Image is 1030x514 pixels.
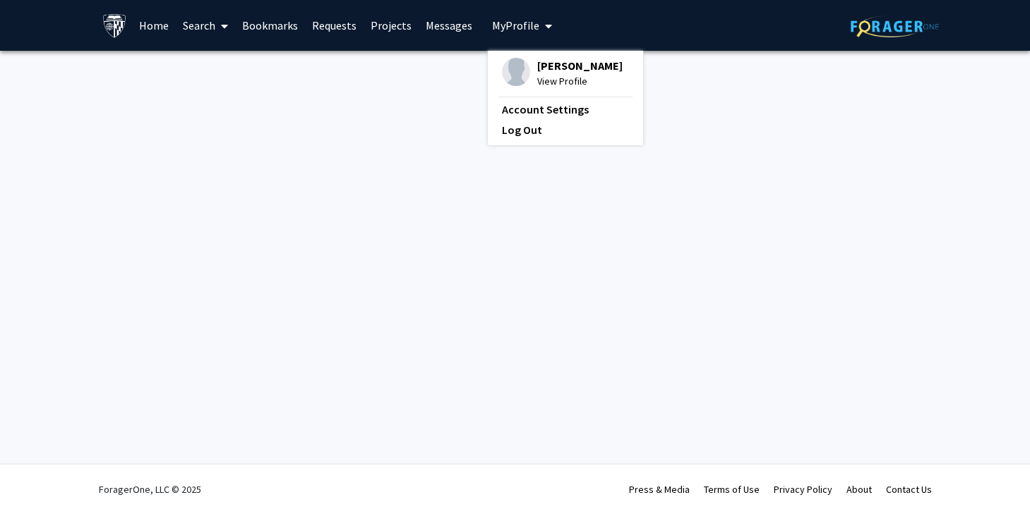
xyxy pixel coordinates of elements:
a: Log Out [502,121,629,138]
span: My Profile [492,18,539,32]
a: Account Settings [502,101,629,118]
a: Terms of Use [704,483,760,496]
a: Contact Us [886,483,932,496]
span: View Profile [537,73,623,89]
a: Search [176,1,235,50]
a: Home [132,1,176,50]
a: Privacy Policy [774,483,832,496]
a: Projects [364,1,419,50]
a: Requests [305,1,364,50]
a: Bookmarks [235,1,305,50]
img: Johns Hopkins University Logo [102,13,127,38]
iframe: Chat [11,451,60,503]
img: ForagerOne Logo [851,16,939,37]
span: [PERSON_NAME] [537,58,623,73]
a: Press & Media [629,483,690,496]
a: Messages [419,1,479,50]
div: Profile Picture[PERSON_NAME]View Profile [502,58,623,89]
img: Profile Picture [502,58,530,86]
a: About [846,483,872,496]
div: ForagerOne, LLC © 2025 [99,465,201,514]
